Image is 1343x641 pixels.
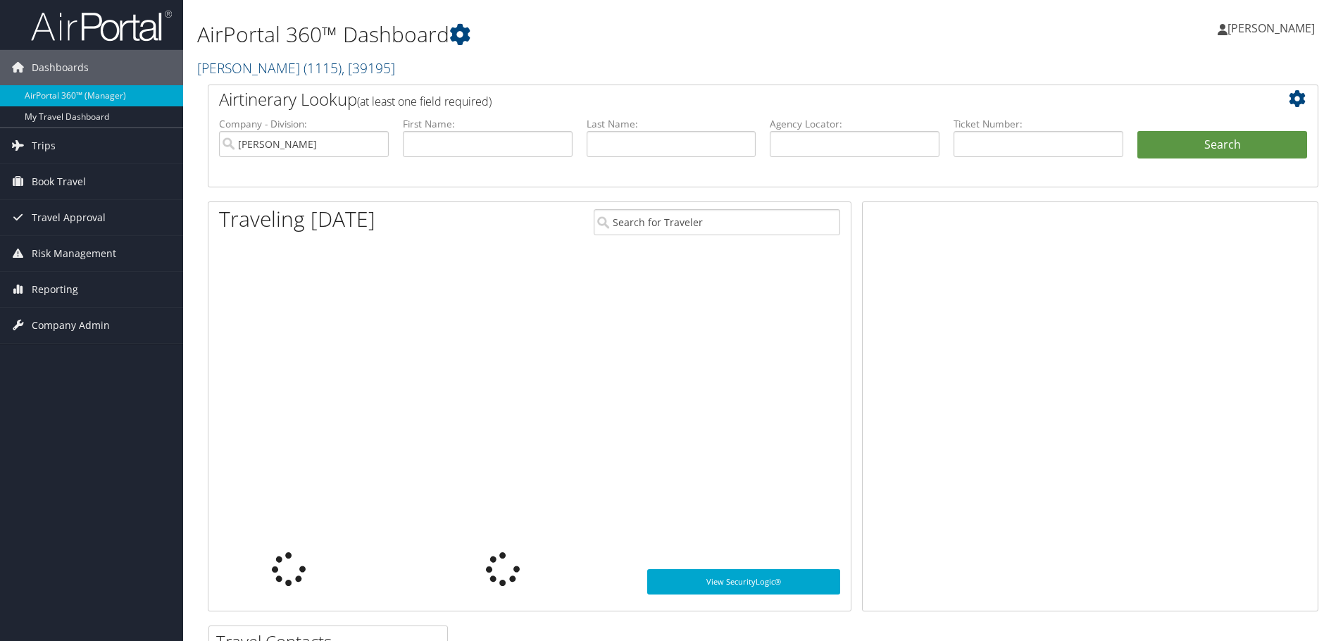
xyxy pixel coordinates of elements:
[770,117,939,131] label: Agency Locator:
[32,50,89,85] span: Dashboards
[304,58,342,77] span: ( 1115 )
[1218,7,1329,49] a: [PERSON_NAME]
[342,58,395,77] span: , [ 39195 ]
[219,204,375,234] h1: Traveling [DATE]
[357,94,492,109] span: (at least one field required)
[32,200,106,235] span: Travel Approval
[587,117,756,131] label: Last Name:
[219,87,1215,111] h2: Airtinerary Lookup
[32,272,78,307] span: Reporting
[197,58,395,77] a: [PERSON_NAME]
[197,20,951,49] h1: AirPortal 360™ Dashboard
[32,128,56,163] span: Trips
[32,236,116,271] span: Risk Management
[594,209,840,235] input: Search for Traveler
[31,9,172,42] img: airportal-logo.png
[403,117,573,131] label: First Name:
[32,164,86,199] span: Book Travel
[954,117,1123,131] label: Ticket Number:
[1137,131,1307,159] button: Search
[1228,20,1315,36] span: [PERSON_NAME]
[647,569,840,595] a: View SecurityLogic®
[219,117,389,131] label: Company - Division:
[32,308,110,343] span: Company Admin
